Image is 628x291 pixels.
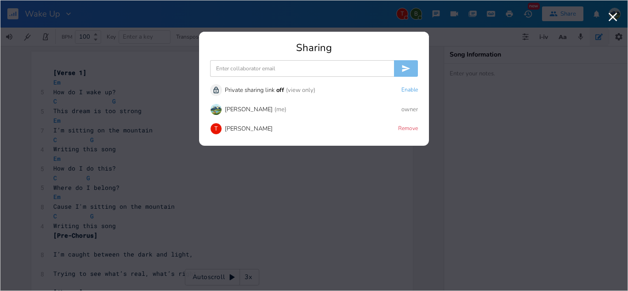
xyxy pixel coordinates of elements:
div: (view only) [286,87,315,93]
div: (me) [274,107,286,113]
button: Invite [394,60,418,77]
div: owner [401,107,418,113]
div: off [276,87,284,93]
img: brooks mclanahan [210,103,222,115]
button: Enable [401,86,418,94]
div: Sharing [210,43,418,53]
button: Remove [398,125,418,133]
div: Private sharing link [225,87,274,93]
div: [PERSON_NAME] [225,126,273,132]
div: Thompson Gerard [210,123,222,135]
div: [PERSON_NAME] [225,107,273,113]
input: Enter collaborator email [210,60,394,77]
